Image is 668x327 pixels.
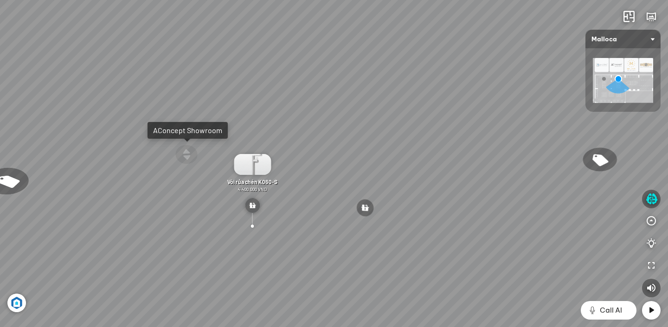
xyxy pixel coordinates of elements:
[591,30,655,48] span: Malloca
[227,179,277,185] span: Vòi rửa chén K060-S
[593,58,653,103] img: 00_KXHYH3JVN6E4.png
[245,198,260,213] img: type_countertop_H7W4Z3RXHCN6.svg
[234,154,271,175] img: V_i_r_a_ch_n_K0_NAUYDCLD99CD.gif
[581,301,636,320] button: Call AI
[153,126,222,135] div: AConcept Showroom
[7,294,26,312] img: Artboard_6_4x_1_F4RHW9YJWHU.jpg
[238,186,267,192] span: 4.400.000 VND
[600,305,622,316] span: Call AI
